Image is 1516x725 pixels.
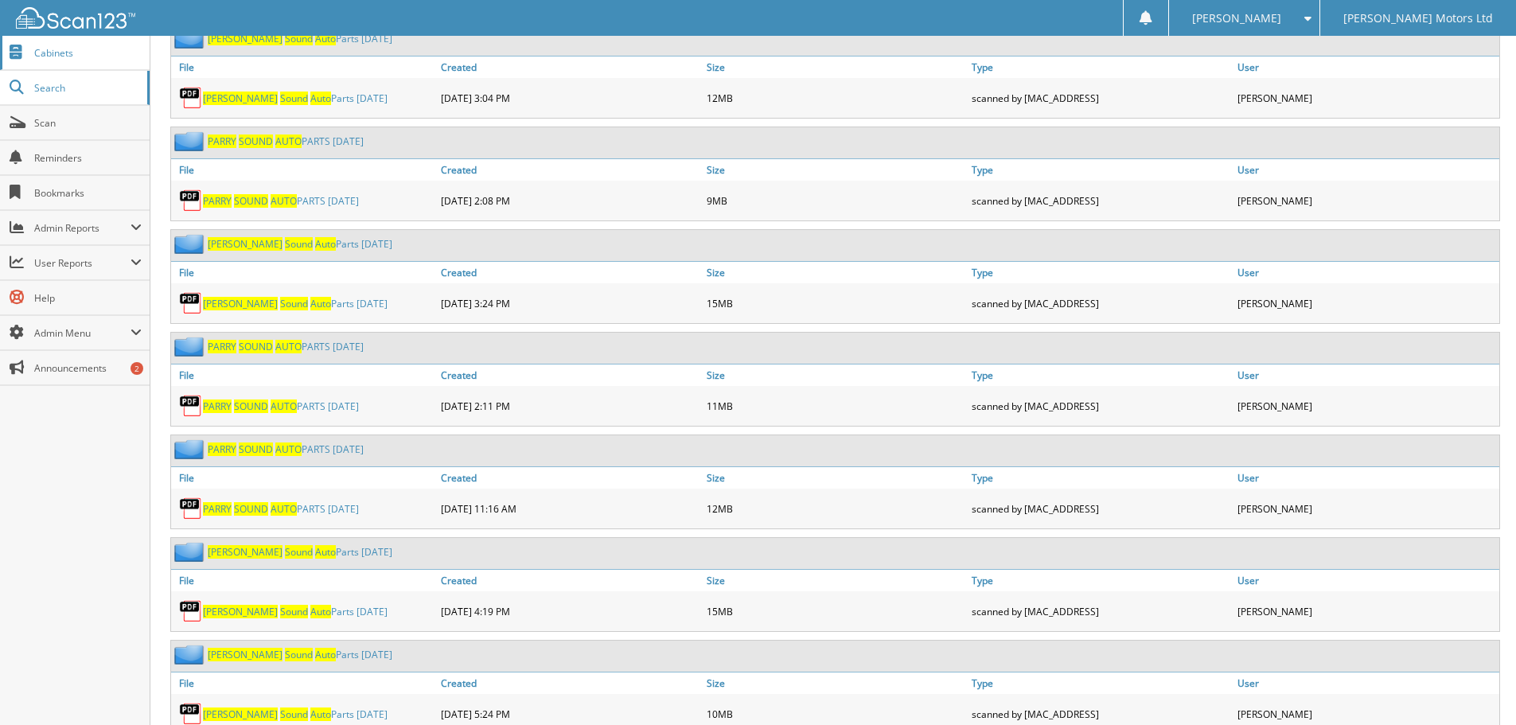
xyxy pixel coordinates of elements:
a: File [171,672,437,694]
div: [PERSON_NAME] [1233,287,1499,319]
span: Admin Menu [34,326,131,340]
span: AUTO [275,134,302,148]
span: [PERSON_NAME] [203,707,278,721]
a: Type [968,262,1233,283]
div: scanned by [MAC_ADDRESS] [968,287,1233,319]
span: AUTO [275,442,302,456]
span: Scan [34,116,142,130]
a: Created [437,262,703,283]
a: Created [437,159,703,181]
a: [PERSON_NAME] Sound AutoParts [DATE] [203,707,388,721]
span: [PERSON_NAME] [208,648,283,661]
a: User [1233,159,1499,181]
span: AUTO [271,400,297,413]
img: folder2.png [174,645,208,665]
div: scanned by [MAC_ADDRESS] [968,390,1233,422]
span: Auto [310,297,331,310]
span: Auto [315,32,336,45]
div: 11MB [703,390,968,422]
a: Created [437,672,703,694]
span: SOUND [239,134,273,148]
a: Size [703,159,968,181]
a: Size [703,672,968,694]
span: Auto [310,92,331,105]
span: [PERSON_NAME] [208,545,283,559]
a: PARRY SOUND AUTOPARTS [DATE] [208,442,364,456]
a: Size [703,467,968,489]
span: [PERSON_NAME] [208,32,283,45]
span: Auto [315,237,336,251]
div: 15MB [703,287,968,319]
span: [PERSON_NAME] Motors Ltd [1343,14,1493,23]
span: Sound [285,237,313,251]
a: Size [703,570,968,591]
span: Sound [285,545,313,559]
a: File [171,570,437,591]
a: [PERSON_NAME] Sound AutoParts [DATE] [203,605,388,618]
img: PDF.png [179,291,203,315]
span: PARRY [203,502,232,516]
span: User Reports [34,256,131,270]
span: Auto [310,605,331,618]
span: SOUND [239,442,273,456]
a: [PERSON_NAME] Sound AutoParts [DATE] [208,648,392,661]
span: Sound [280,605,308,618]
a: Type [968,364,1233,386]
span: Sound [280,297,308,310]
span: Sound [285,32,313,45]
a: [PERSON_NAME] Sound AutoParts [DATE] [208,237,392,251]
div: 9MB [703,185,968,216]
img: folder2.png [174,542,208,562]
a: User [1233,364,1499,386]
span: SOUND [234,400,268,413]
img: PDF.png [179,394,203,418]
img: PDF.png [179,497,203,520]
a: User [1233,57,1499,78]
a: File [171,57,437,78]
a: Created [437,57,703,78]
div: 12MB [703,82,968,114]
span: Auto [315,648,336,661]
span: AUTO [271,194,297,208]
div: [DATE] 3:24 PM [437,287,703,319]
span: Admin Reports [34,221,131,235]
span: Sound [280,92,308,105]
span: Search [34,81,139,95]
span: SOUND [234,194,268,208]
a: User [1233,467,1499,489]
div: [DATE] 3:04 PM [437,82,703,114]
a: Type [968,570,1233,591]
div: [PERSON_NAME] [1233,185,1499,216]
span: [PERSON_NAME] [208,237,283,251]
a: Type [968,672,1233,694]
span: PARRY [208,134,236,148]
a: PARRY SOUND AUTOPARTS [DATE] [203,502,359,516]
img: folder2.png [174,439,208,459]
a: PARRY SOUND AUTOPARTS [DATE] [203,194,359,208]
a: PARRY SOUND AUTOPARTS [DATE] [203,400,359,413]
img: PDF.png [179,599,203,623]
a: [PERSON_NAME] Sound AutoParts [DATE] [203,92,388,105]
span: Reminders [34,151,142,165]
img: folder2.png [174,234,208,254]
div: [DATE] 4:19 PM [437,595,703,627]
img: scan123-logo-white.svg [16,7,135,29]
span: SOUND [234,502,268,516]
div: scanned by [MAC_ADDRESS] [968,595,1233,627]
span: Bookmarks [34,186,142,200]
span: SOUND [239,340,273,353]
a: PARRY SOUND AUTOPARTS [DATE] [208,134,364,148]
a: Type [968,57,1233,78]
a: File [171,364,437,386]
div: [PERSON_NAME] [1233,82,1499,114]
span: [PERSON_NAME] [1192,14,1281,23]
span: Cabinets [34,46,142,60]
span: AUTO [275,340,302,353]
img: folder2.png [174,29,208,49]
span: [PERSON_NAME] [203,297,278,310]
a: Type [968,159,1233,181]
div: scanned by [MAC_ADDRESS] [968,82,1233,114]
div: [DATE] 2:11 PM [437,390,703,422]
div: 15MB [703,595,968,627]
span: Auto [315,545,336,559]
